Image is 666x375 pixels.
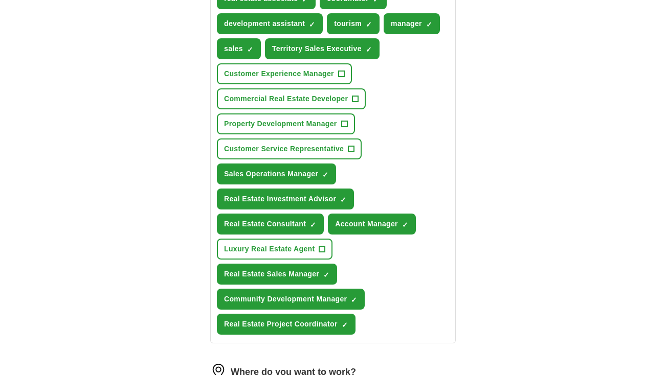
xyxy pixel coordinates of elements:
button: Account Manager✓ [328,214,416,235]
span: ✓ [342,321,348,329]
span: Customer Experience Manager [224,68,334,79]
button: Customer Service Representative [217,138,362,159]
span: Sales Operations Manager [224,169,318,179]
span: Community Development Manager [224,294,347,304]
span: ✓ [310,221,316,229]
button: sales✓ [217,38,261,59]
button: Real Estate Investment Advisor✓ [217,189,354,209]
button: tourism✓ [327,13,380,34]
span: Property Development Manager [224,119,337,129]
span: ✓ [351,296,357,304]
span: Luxury Real Estate Agent [224,244,315,254]
span: Commercial Real Estate Developer [224,93,348,104]
span: ✓ [340,196,346,204]
span: Real Estate Sales Manager [224,269,319,279]
button: Real Estate Project Coordinator✓ [217,314,356,335]
span: ✓ [323,271,329,279]
span: Real Estate Investment Advisor [224,194,336,204]
span: development assistant [224,18,305,29]
button: Customer Experience Manager [217,63,352,84]
button: Community Development Manager✓ [217,289,365,310]
span: ✓ [366,20,372,29]
button: Sales Operations Manager✓ [217,163,336,184]
span: ✓ [366,45,372,54]
span: Territory Sales Executive [272,43,362,54]
span: ✓ [402,221,408,229]
button: Property Development Manager [217,113,355,134]
span: manager [391,18,422,29]
span: sales [224,43,243,54]
span: Real Estate Project Coordinator [224,319,338,330]
button: manager✓ [384,13,440,34]
span: Account Manager [335,219,398,229]
button: Real Estate Consultant✓ [217,214,324,235]
span: ✓ [309,20,315,29]
button: Luxury Real Estate Agent [217,239,332,260]
span: tourism [334,18,362,29]
button: development assistant✓ [217,13,323,34]
button: Territory Sales Executive✓ [265,38,380,59]
span: ✓ [426,20,432,29]
button: Commercial Real Estate Developer [217,88,366,109]
span: ✓ [247,45,253,54]
span: Customer Service Representative [224,144,344,154]
span: Real Estate Consultant [224,219,306,229]
span: ✓ [322,171,328,179]
button: Real Estate Sales Manager✓ [217,264,337,285]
